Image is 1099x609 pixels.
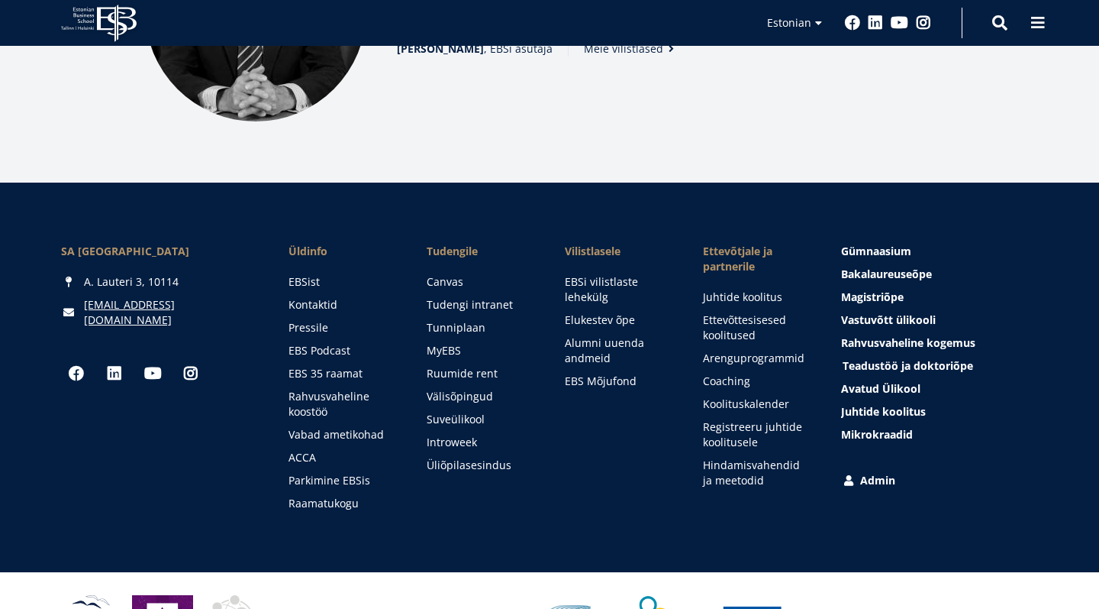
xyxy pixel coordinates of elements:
[427,320,534,335] a: Tunniplaan
[845,15,860,31] a: Facebook
[841,404,1038,419] a: Juhtide koolitus
[427,244,534,259] a: Tudengile
[841,244,1038,259] a: Gümnaasium
[868,15,883,31] a: Linkedin
[288,450,396,465] a: ACCA
[565,274,672,305] a: EBSi vilistlaste lehekülg
[427,412,534,427] a: Suveülikool
[565,313,672,328] a: Elukestev õpe
[841,313,936,327] span: Vastuvõtt ülikooli
[565,244,672,259] span: Vilistlasele
[703,290,811,305] a: Juhtide koolitus
[841,290,904,304] span: Magistriõpe
[427,343,534,358] a: MyEBS
[841,473,1038,488] a: Admin
[841,244,911,258] span: Gümnaasium
[427,297,534,313] a: Tudengi intranet
[427,435,534,450] a: Introweek
[84,297,258,328] a: [EMAIL_ADDRESS][DOMAIN_NAME]
[841,267,932,281] span: Bakalaureuseõpe
[891,15,908,31] a: Youtube
[565,335,672,366] a: Alumni uuenda andmeid
[176,358,206,389] a: Instagram
[841,404,926,419] span: Juhtide koolitus
[841,381,920,396] span: Avatud Ülikool
[703,351,811,366] a: Arenguprogrammid
[565,374,672,389] a: EBS Mõjufond
[137,358,168,389] a: Youtube
[427,366,534,381] a: Ruumide rent
[703,458,811,488] a: Hindamisvahendid ja meetodid
[397,41,484,56] strong: [PERSON_NAME]
[288,389,396,419] a: Rahvusvaheline koostöö
[841,427,1038,442] a: Mikrokraadid
[61,244,258,259] div: SA [GEOGRAPHIC_DATA]
[841,290,1038,305] a: Magistriõpe
[288,297,396,313] a: Kontaktid
[703,419,811,450] a: Registreeru juhtide koolitusele
[584,41,678,57] a: Meie vilistlased
[843,358,973,373] span: Teadustöö ja doktoriõpe
[703,244,811,274] span: Ettevõtjale ja partnerile
[703,397,811,412] a: Koolituskalender
[288,320,396,335] a: Pressile
[288,473,396,488] a: Parkimine EBSis
[288,274,396,290] a: EBSist
[841,335,975,350] span: Rahvusvaheline kogemus
[288,244,396,259] span: Üldinfo
[916,15,931,31] a: Instagram
[703,313,811,343] a: Ettevõttesisesed koolitused
[427,389,534,404] a: Välisõpingud
[288,427,396,442] a: Vabad ametikohad
[841,267,1038,282] a: Bakalaureuseõpe
[397,41,553,57] span: , EBSi asutaja
[843,358,1039,374] a: Teadustöö ja doktoriõpe
[841,427,913,442] span: Mikrokraadid
[841,335,1038,351] a: Rahvusvaheline kogemus
[427,458,534,473] a: Üliõpilasesindus
[841,313,1038,328] a: Vastuvõtt ülikooli
[288,343,396,358] a: EBS Podcast
[427,274,534,290] a: Canvas
[841,381,1038,397] a: Avatud Ülikool
[61,358,92,389] a: Facebook
[61,274,258,290] div: A. Lauteri 3, 10114
[703,374,811,389] a: Coaching
[288,366,396,381] a: EBS 35 raamat
[99,358,130,389] a: Linkedin
[288,496,396,511] a: Raamatukogu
